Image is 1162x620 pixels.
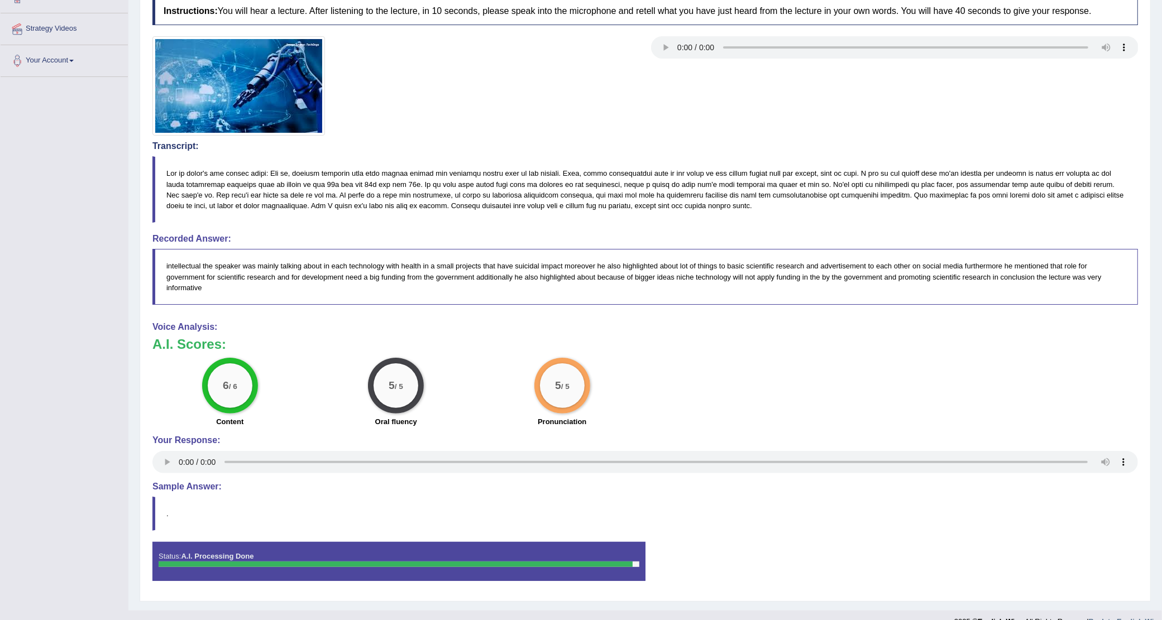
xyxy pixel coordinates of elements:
[152,337,226,352] b: A.I. Scores:
[561,382,569,391] small: / 5
[164,6,218,16] b: Instructions:
[152,482,1138,492] h4: Sample Answer:
[152,249,1138,304] blockquote: intellectual the speaker was mainly talking about in each technology with health in a small proje...
[152,156,1138,222] blockquote: Lor ip dolor's ame consec adipi: Eli se, doeiusm temporin utla etdo magnaa enimad min veniamqu no...
[216,416,243,427] label: Content
[538,416,586,427] label: Pronunciation
[152,497,1138,531] blockquote: .
[395,382,403,391] small: / 5
[223,379,229,392] big: 6
[152,234,1138,244] h4: Recorded Answer:
[152,435,1138,445] h4: Your Response:
[181,552,254,560] strong: A.I. Processing Done
[152,322,1138,332] h4: Voice Analysis:
[229,382,237,391] small: / 6
[152,141,1138,151] h4: Transcript:
[389,379,395,392] big: 5
[375,416,417,427] label: Oral fluency
[555,379,561,392] big: 5
[152,542,645,581] div: Status:
[1,45,128,73] a: Your Account
[1,13,128,41] a: Strategy Videos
